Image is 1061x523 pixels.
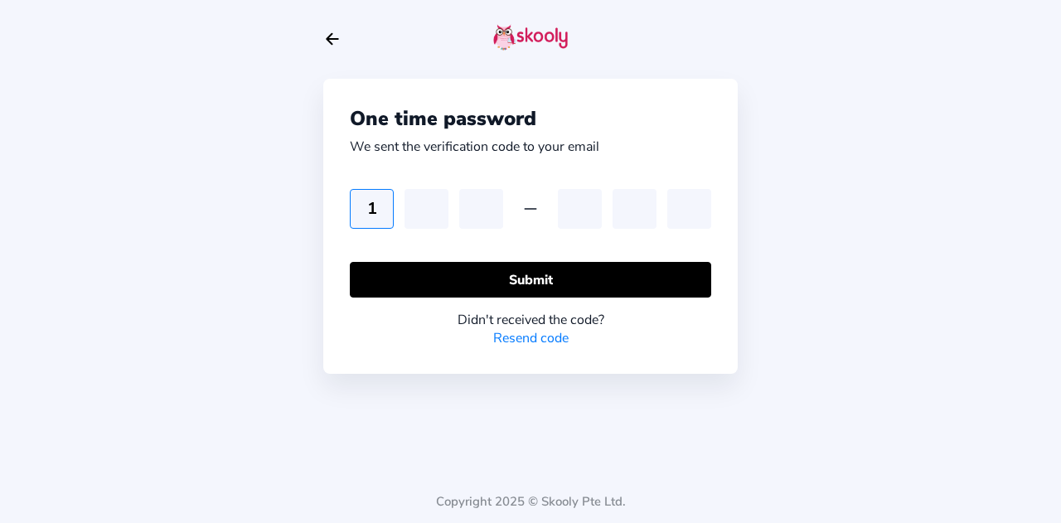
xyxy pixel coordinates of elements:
[350,105,711,132] div: One time password
[350,262,711,298] button: Submit
[521,199,540,219] ion-icon: remove outline
[493,329,569,347] a: Resend code
[323,30,342,48] button: arrow back outline
[493,24,568,51] img: skooly-logo.png
[350,311,711,329] div: Didn't received the code?
[350,138,599,156] div: We sent the verification code to your email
